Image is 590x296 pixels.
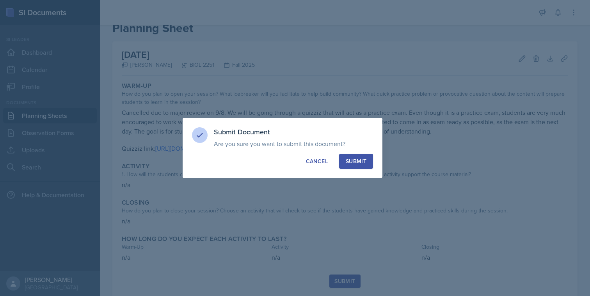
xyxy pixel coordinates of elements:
[306,157,328,165] div: Cancel
[214,127,373,137] h3: Submit Document
[339,154,373,169] button: Submit
[346,157,366,165] div: Submit
[214,140,373,148] p: Are you sure you want to submit this document?
[299,154,334,169] button: Cancel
